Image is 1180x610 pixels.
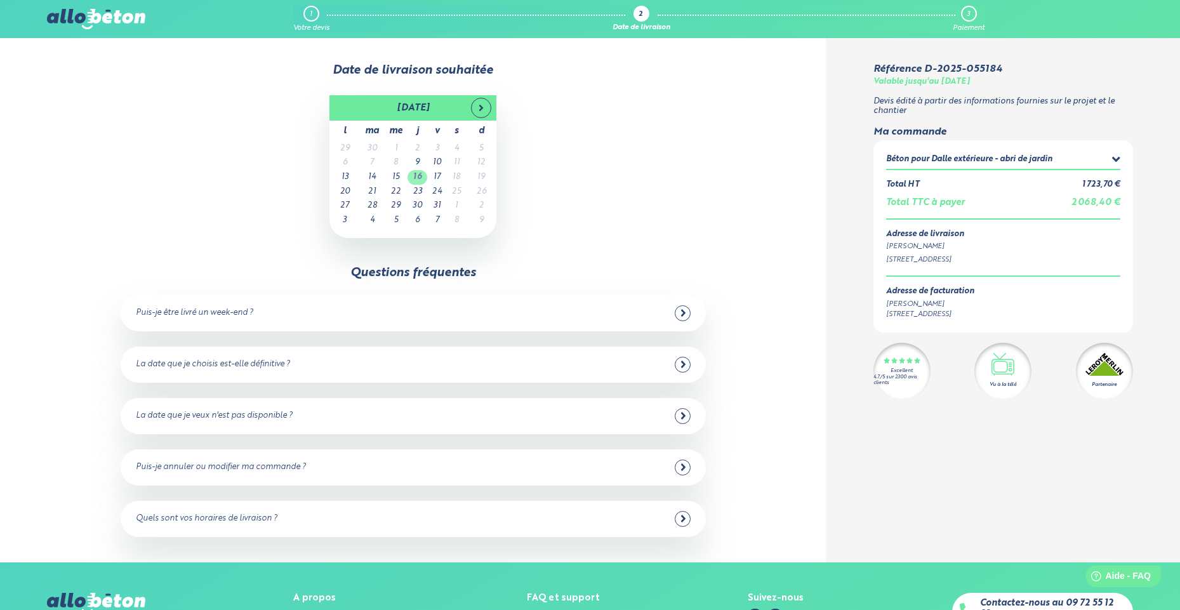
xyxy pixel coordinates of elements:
a: 2 Date de livraison [613,6,670,32]
div: 3 [967,10,970,18]
td: 17 [427,170,447,185]
td: 1 [384,142,408,156]
div: Questions fréquentes [350,266,476,280]
div: Paiement [953,24,984,32]
th: l [329,121,360,142]
td: 5 [466,142,496,156]
td: 29 [384,199,408,213]
div: Puis-je annuler ou modifier ma commande ? [136,463,306,472]
td: 20 [329,185,360,199]
td: 9 [466,213,496,228]
a: 3 Paiement [953,6,984,32]
td: 18 [447,170,466,185]
td: 29 [329,142,360,156]
td: 21 [360,185,384,199]
div: Date de livraison [613,24,670,32]
iframe: Help widget launcher [1067,560,1166,596]
th: [DATE] [360,95,466,121]
div: Total TTC à payer [886,197,965,208]
td: 8 [384,156,408,170]
td: 30 [408,199,427,213]
div: Référence D-2025-055184 [873,63,1002,75]
th: d [466,121,496,142]
th: v [427,121,447,142]
td: 1 [447,199,466,213]
td: 13 [329,170,360,185]
td: 15 [384,170,408,185]
td: 7 [360,156,384,170]
td: 31 [427,199,447,213]
div: 4.7/5 sur 2300 avis clients [873,375,931,386]
td: 9 [408,156,427,170]
div: Excellent [891,368,913,374]
div: [PERSON_NAME] [886,299,974,310]
div: Béton pour Dalle extérieure - abri de jardin [886,155,1052,164]
td: 24 [427,185,447,199]
p: Devis édité à partir des informations fournies sur le projet et le chantier [873,97,1133,116]
div: 2 [639,11,642,19]
div: Ma commande [873,126,1133,138]
div: Votre devis [293,24,329,32]
div: La date que je veux n'est pas disponible ? [136,411,293,421]
div: La date que je choisis est-elle définitive ? [136,360,290,369]
td: 3 [329,213,360,228]
td: 3 [427,142,447,156]
td: 10 [427,156,447,170]
div: Puis-je être livré un week-end ? [136,308,253,318]
div: Quels sont vos horaires de livraison ? [136,514,277,524]
div: Adresse de facturation [886,287,974,296]
span: 2 068,40 € [1071,198,1120,207]
div: [STREET_ADDRESS] [886,255,1120,265]
td: 22 [384,185,408,199]
td: 2 [466,199,496,213]
td: 5 [384,213,408,228]
div: Valable jusqu'au [DATE] [873,77,970,87]
td: 12 [466,156,496,170]
td: 14 [360,170,384,185]
div: Adresse de livraison [886,230,1120,239]
div: Vu à la télé [990,381,1016,388]
div: [STREET_ADDRESS] [886,309,974,320]
td: 6 [408,213,427,228]
td: 30 [360,142,384,156]
td: 27 [329,199,360,213]
td: 8 [447,213,466,228]
td: 4 [447,142,466,156]
td: 19 [466,170,496,185]
div: FAQ et support [527,593,600,604]
th: me [384,121,408,142]
td: 25 [447,185,466,199]
a: 1 Votre devis [293,6,329,32]
th: j [408,121,427,142]
div: Suivez-nous [748,593,804,604]
td: 7 [427,213,447,228]
td: 26 [466,185,496,199]
td: 11 [447,156,466,170]
summary: Béton pour Dalle extérieure - abri de jardin [886,153,1120,169]
td: 4 [360,213,384,228]
div: 1 723,70 € [1082,180,1120,190]
div: [PERSON_NAME] [886,241,1120,252]
div: 1 [310,10,312,18]
img: allobéton [47,9,145,29]
td: 2 [408,142,427,156]
td: 28 [360,199,384,213]
div: Total HT [886,180,919,190]
div: A propos [293,593,378,604]
th: ma [360,121,384,142]
div: Date de livraison souhaitée [47,63,779,77]
td: 23 [408,185,427,199]
td: 16 [408,170,427,185]
th: s [447,121,466,142]
div: Partenaire [1092,381,1117,388]
td: 6 [329,156,360,170]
